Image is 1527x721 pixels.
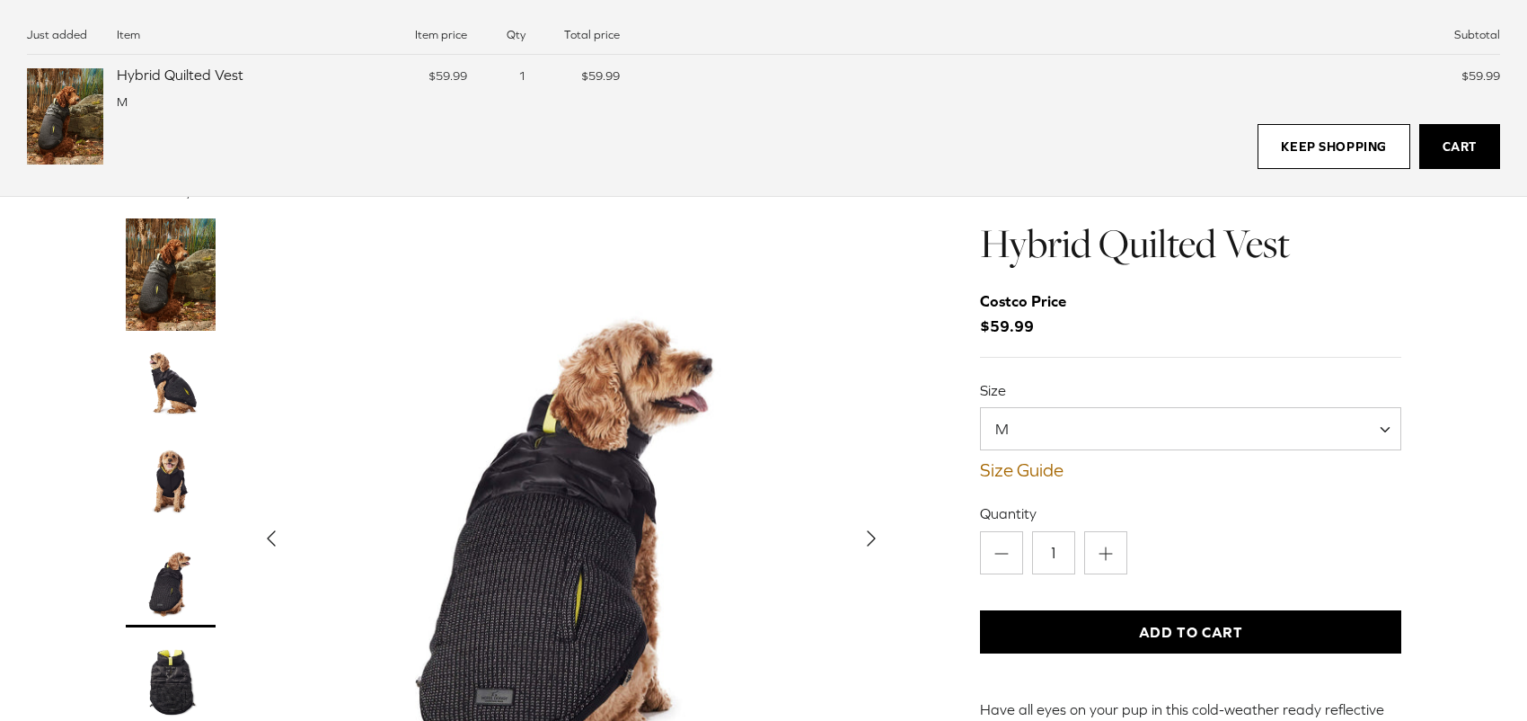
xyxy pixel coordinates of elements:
[980,218,1401,269] h1: Hybrid Quilted Vest
[126,538,216,628] a: Thumbnail Link
[1258,124,1409,169] a: Keep Shopping
[539,27,620,43] div: Total price
[980,380,1401,400] label: Size
[980,289,1066,314] div: Costco Price
[1419,124,1500,169] a: Cart
[126,218,216,331] a: Thumbnail Link
[981,419,1045,439] span: M
[620,27,1500,43] div: Subtotal
[518,69,525,83] span: 1
[126,340,216,430] a: Thumbnail Link
[117,95,128,109] span: M
[27,68,103,165] img: Hybrid Quilted Vest
[382,27,467,43] div: Item price
[980,503,1401,523] label: Quantity
[1032,531,1075,574] input: Quantity
[980,289,1084,338] span: $59.99
[852,519,891,558] button: Next
[980,610,1401,654] button: Add to Cart
[428,69,467,83] span: $59.99
[980,459,1401,481] a: Size Guide
[117,27,368,43] div: Item
[252,519,291,558] button: Previous
[1461,69,1500,83] span: $59.99
[481,27,525,43] div: Qty
[980,407,1401,450] span: M
[126,439,216,529] a: Thumbnail Link
[117,65,368,85] div: Hybrid Quilted Vest
[581,69,620,83] span: $59.99
[27,27,103,43] div: Just added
